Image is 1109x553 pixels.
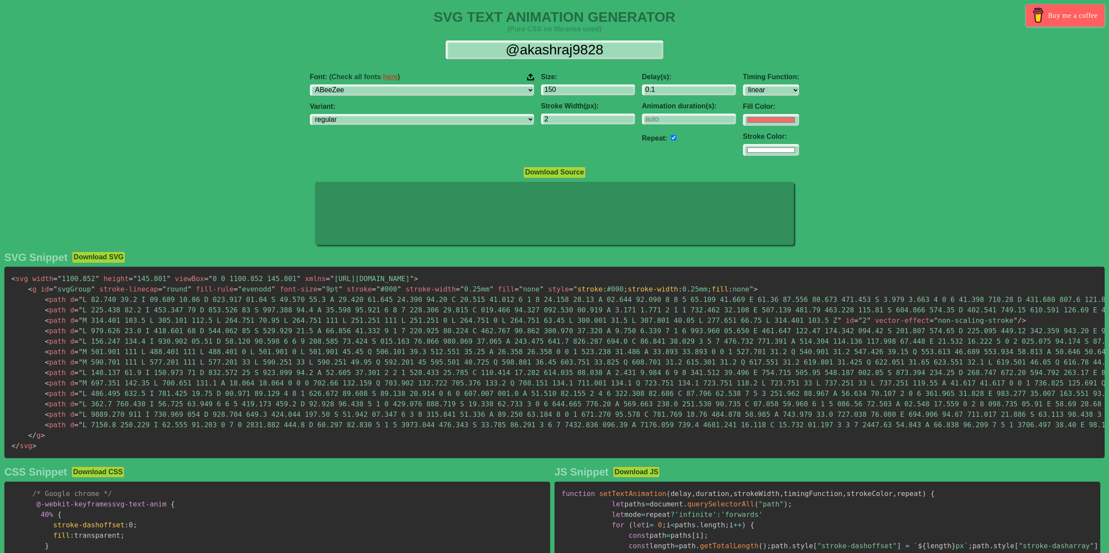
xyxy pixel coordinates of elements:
[45,358,66,366] span: path
[700,542,759,550] span: getTotalLength
[78,389,83,398] span: "
[158,285,192,293] span: round
[514,285,544,293] span: none
[989,542,994,550] span: .
[11,442,32,450] span: svg
[74,316,79,325] span: =
[234,285,276,293] span: evenodd
[78,348,83,356] span: "
[930,316,1018,325] span: non-scaling-stroke
[78,379,83,387] span: "
[578,285,603,293] span: stroke
[729,489,733,498] span: ,
[45,400,49,408] span: <
[784,500,788,508] span: )
[743,103,799,111] label: Fill Color:
[78,295,83,304] span: "
[514,285,519,293] span: =
[95,275,100,283] span: "
[1094,542,1099,550] span: ]
[763,542,767,550] span: )
[628,531,649,540] span: const
[120,531,124,540] span: ;
[561,489,595,498] span: function
[813,542,817,550] span: [
[541,102,635,110] label: Stroke Width(px):
[45,369,49,377] span: <
[733,521,742,529] span: ++
[74,379,79,387] span: =
[91,285,95,293] span: "
[687,500,754,508] span: querySelectorAll
[922,489,927,498] span: )
[74,389,79,398] span: =
[397,285,401,293] span: "
[4,466,67,478] h2: CSS Snippet
[310,103,534,111] label: Variant:
[317,285,322,293] span: =
[956,542,964,550] span: px
[456,285,494,293] span: 0.25mm
[45,421,49,429] span: <
[519,285,523,293] span: "
[675,542,679,550] span: =
[40,285,49,293] span: id
[846,316,854,325] span: id
[700,531,704,540] span: ]
[951,542,956,550] span: }
[45,410,66,419] span: path
[53,275,57,283] span: =
[45,316,66,325] span: path
[330,275,334,283] span: "
[78,400,83,408] span: "
[45,358,49,366] span: <
[32,442,37,450] span: >
[310,73,400,81] span: Font:
[780,489,784,498] span: ,
[456,285,460,293] span: =
[754,500,759,508] span: (
[78,337,83,345] span: "
[74,327,79,335] span: =
[383,73,398,80] a: here
[670,510,675,519] span: ?
[406,285,456,293] span: stroke-width
[70,327,74,335] span: d
[612,500,625,508] span: let
[612,510,625,519] span: let
[964,542,968,550] span: `
[569,285,577,293] span: ="
[204,275,301,283] span: 0 0 1100.852 145.801
[914,542,918,550] span: `
[905,542,910,550] span: =
[339,285,343,293] span: "
[372,285,401,293] span: #000
[45,316,49,325] span: <
[460,285,464,293] span: "
[305,275,326,283] span: xmlns
[78,369,83,377] span: "
[742,521,746,529] span: )
[541,73,635,81] label: Size:
[45,369,66,377] span: path
[45,337,49,345] span: <
[45,379,49,387] span: <
[326,275,414,283] span: [URL][DOMAIN_NAME]
[133,275,137,283] span: "
[578,285,749,293] span: #000 0.25mm none
[74,410,79,419] span: =
[683,500,687,508] span: .
[817,542,897,550] span: "stroke-dashoffset"
[53,275,99,283] span: 1100.852
[196,285,234,293] span: fill-rule
[678,285,682,293] span: :
[628,521,633,529] span: (
[696,521,700,529] span: .
[45,327,66,335] span: path
[45,389,49,398] span: <
[70,306,74,314] span: d
[1031,8,1046,23] img: Buy me a coffee
[45,306,49,314] span: <
[72,251,125,263] button: Download SVG
[57,275,62,283] span: "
